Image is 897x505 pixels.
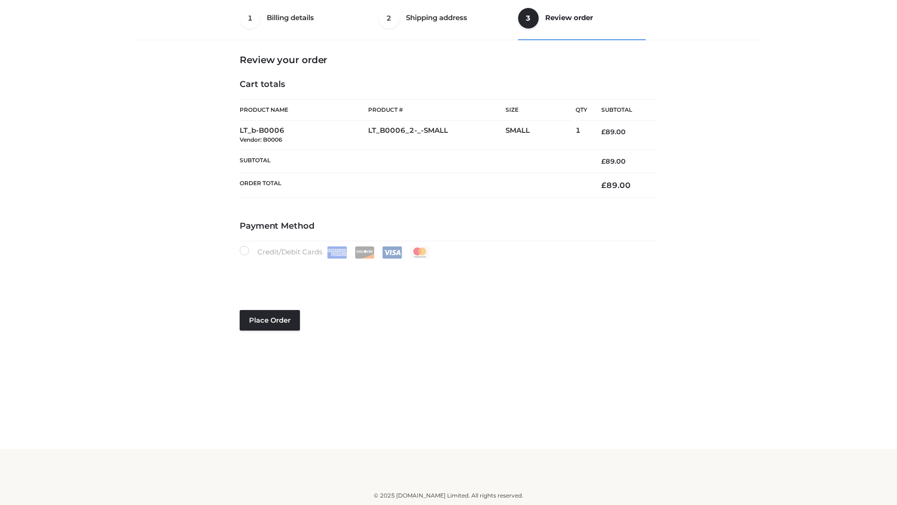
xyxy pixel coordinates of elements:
img: Visa [382,246,402,259]
th: Product # [368,99,505,121]
h3: Review your order [240,54,657,65]
bdi: 89.00 [601,180,631,190]
span: £ [601,180,606,190]
td: LT_B0006_2-_-SMALL [368,121,505,150]
button: Place order [240,310,300,331]
img: Amex [327,246,347,259]
th: Subtotal [587,100,657,121]
img: Discover [355,246,375,259]
bdi: 89.00 [601,157,626,166]
h4: Cart totals [240,79,657,90]
label: Credit/Debit Cards [240,246,431,259]
td: LT_b-B0006 [240,121,368,150]
iframe: Secure payment input frame [238,257,655,291]
bdi: 89.00 [601,128,626,136]
div: © 2025 [DOMAIN_NAME] Limited. All rights reserved. [139,491,758,500]
th: Subtotal [240,150,587,173]
td: SMALL [505,121,576,150]
td: 1 [576,121,587,150]
th: Qty [576,99,587,121]
span: £ [601,128,605,136]
th: Order Total [240,173,587,198]
img: Mastercard [410,246,430,259]
th: Size [505,100,571,121]
small: Vendor: B0006 [240,136,282,143]
h4: Payment Method [240,221,657,231]
span: £ [601,157,605,166]
th: Product Name [240,99,368,121]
